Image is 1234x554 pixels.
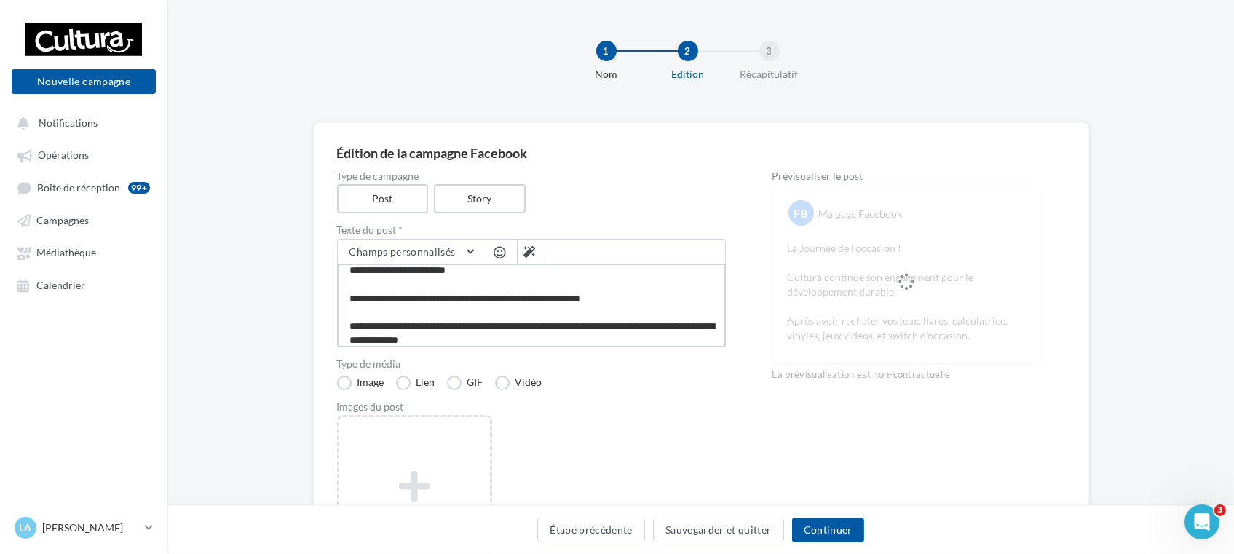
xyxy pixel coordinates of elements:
div: Récapitulatif [723,67,816,82]
label: Texte du post * [337,225,726,235]
p: [PERSON_NAME] [42,521,139,535]
span: Boîte de réception [37,181,120,194]
div: Images du post [337,402,726,412]
a: Calendrier [9,272,159,298]
span: Campagnes [36,214,89,226]
div: Nom [560,67,653,82]
a: La [PERSON_NAME] [12,514,156,542]
button: Continuer [792,518,864,542]
span: Opérations [38,149,89,162]
div: 99+ [128,182,150,194]
div: Prévisualiser le post [772,171,1042,181]
button: Champs personnalisés [338,240,483,264]
span: Champs personnalisés [349,245,456,258]
div: La prévisualisation est non-contractuelle [772,363,1042,381]
button: Notifications [9,109,153,135]
div: Edition [641,67,735,82]
a: Médiathèque [9,239,159,265]
label: Image [337,376,384,390]
div: 2 [678,41,698,61]
label: Post [337,184,429,213]
a: Boîte de réception99+ [9,174,159,201]
span: La [20,521,32,535]
div: Ma page Facebook [819,207,903,221]
label: Vidéo [495,376,542,390]
div: Édition de la campagne Facebook [337,146,1065,159]
label: Lien [396,376,435,390]
a: Campagnes [9,207,159,233]
div: 3 [759,41,780,61]
p: La Journée de l'occasion ! Cultura continue son engagement pour le développement durable. Après a... [788,241,1027,343]
a: Opérations [9,141,159,167]
span: Calendrier [36,279,85,291]
div: FB [788,200,814,226]
label: GIF [447,376,483,390]
span: Notifications [39,116,98,129]
button: Sauvegarder et quitter [653,518,784,542]
span: 3 [1214,504,1226,516]
label: Type de média [337,359,726,369]
span: Médiathèque [36,247,96,259]
label: Type de campagne [337,171,726,181]
label: Story [434,184,526,213]
iframe: Intercom live chat [1184,504,1219,539]
button: Nouvelle campagne [12,69,156,94]
div: 1 [596,41,617,61]
button: Étape précédente [537,518,645,542]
